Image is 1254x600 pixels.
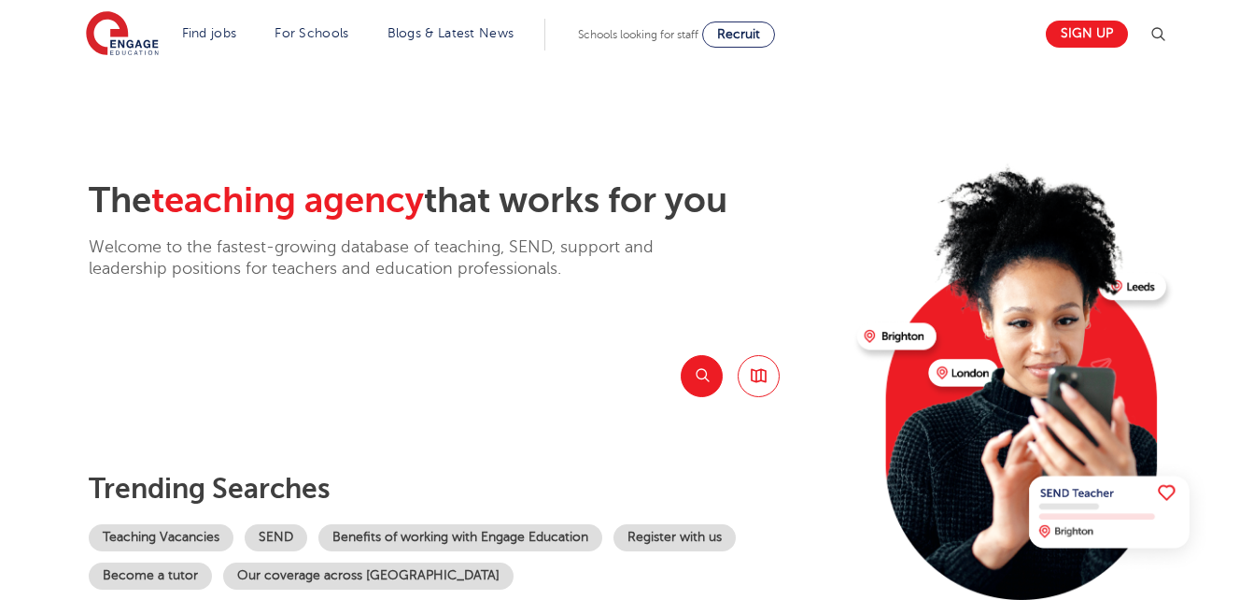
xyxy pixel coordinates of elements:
a: Blogs & Latest News [387,26,514,40]
button: Search [681,355,723,397]
span: teaching agency [151,180,424,221]
p: Trending searches [89,472,842,506]
a: SEND [245,524,307,551]
a: For Schools [275,26,348,40]
span: Schools looking for staff [578,28,698,41]
a: Register with us [613,524,736,551]
span: Recruit [717,27,760,41]
a: Teaching Vacancies [89,524,233,551]
a: Find jobs [182,26,237,40]
a: Become a tutor [89,563,212,590]
a: Sign up [1046,21,1128,48]
a: Our coverage across [GEOGRAPHIC_DATA] [223,563,514,590]
a: Recruit [702,21,775,48]
p: Welcome to the fastest-growing database of teaching, SEND, support and leadership positions for t... [89,236,705,280]
h2: The that works for you [89,179,842,222]
img: Engage Education [86,11,159,58]
a: Benefits of working with Engage Education [318,524,602,551]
